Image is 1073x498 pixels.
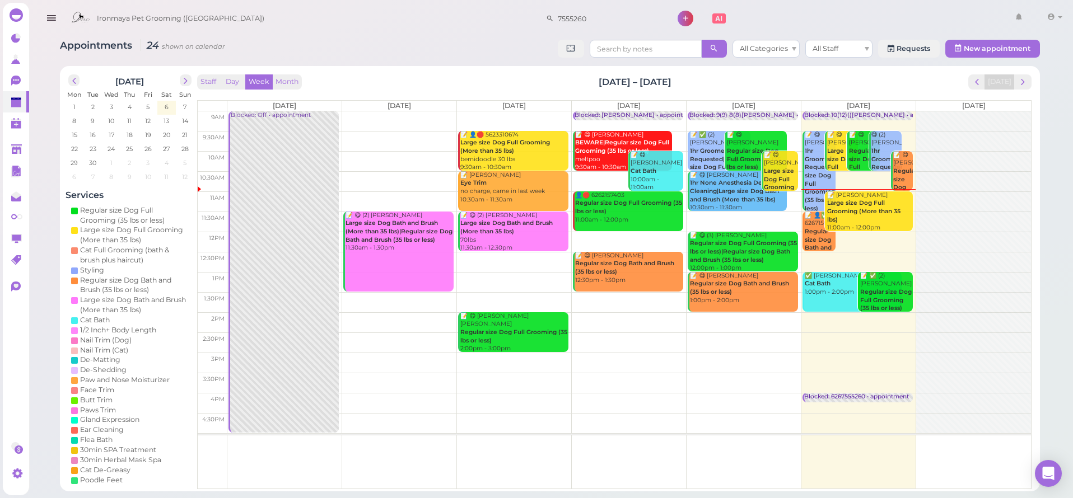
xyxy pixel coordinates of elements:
[163,116,171,126] span: 13
[181,116,189,126] span: 14
[125,144,134,154] span: 25
[162,43,225,50] small: shown on calendar
[203,375,225,383] span: 3:30pm
[827,191,913,232] div: 📝 [PERSON_NAME] 11:00am - 12:00pm
[871,131,902,189] div: 😋 (2) [PERSON_NAME] 9:30am - 10:30am
[460,171,568,204] div: 📝 [PERSON_NAME] no charge, came in last week 10:30am - 11:30am
[70,144,79,154] span: 22
[80,275,189,295] div: Regular size Dog Bath and Brush (35 lbs or less)
[575,111,698,120] div: Blocked: [PERSON_NAME] • appointment
[125,130,134,140] span: 18
[689,171,787,212] div: 📝 😋 [PERSON_NAME] 10:30am - 11:30am
[804,393,909,401] div: Blocked: 6267555260 • appointment
[805,280,831,287] b: Cat Bath
[230,111,339,120] div: Blocked: Off • appointment
[80,465,130,475] div: Cat De-Greasy
[211,114,225,121] span: 9am
[590,40,702,58] input: Search by notes
[109,102,114,112] span: 3
[575,131,672,172] div: 📝 😋 [PERSON_NAME] meltpoo 9:30am - 10:30am
[203,134,225,141] span: 9:30am
[164,102,170,112] span: 6
[460,179,487,186] b: Eye Trim
[575,199,682,215] b: Regular size Dog Full Grooming (35 lbs or less)
[80,345,128,355] div: Nail Trim (Cat)
[179,91,191,98] span: Sun
[68,91,82,98] span: Mon
[71,130,78,140] span: 15
[204,295,225,302] span: 1:30pm
[80,245,189,265] div: Cat Full Grooming (bath & brush plus haircut)
[690,280,789,295] b: Regular size Dog Bath and Brush (35 lbs or less)
[690,147,749,187] b: 1hr Groomer Requested|Regular size Dog Full Grooming (35 lbs or less)
[1035,460,1062,487] div: Open Intercom Messenger
[161,91,172,98] span: Sat
[70,158,80,168] span: 29
[127,116,133,126] span: 11
[689,111,838,120] div: Blocked: 9(9) 8(8)[PERSON_NAME] • appointment
[80,475,123,485] div: Poodle Feet
[144,116,152,126] span: 12
[164,158,170,168] span: 4
[764,167,797,208] b: Large size Dog Full Grooming (More than 35 lbs)
[804,212,836,310] div: 📝 👤✅ 6267159939 [GEOGRAPHIC_DATA] , corgi 11:30am - 12:30pm
[80,325,156,335] div: 1/2 Inch+ Body Length
[878,40,940,58] a: Requests
[848,131,880,213] div: 📝 😋 [PERSON_NAME] 9:30am - 10:30am
[80,355,120,365] div: De-Matting
[203,335,225,342] span: 2:30pm
[272,74,302,90] button: Month
[197,74,220,90] button: Staff
[144,130,152,140] span: 19
[90,102,96,112] span: 2
[108,116,116,126] span: 10
[827,147,857,204] b: Large size Dog Full Grooming (More than 35 lbs)
[849,147,879,195] b: Regular size Dog Full Grooming (35 lbs or less)
[183,158,188,168] span: 5
[804,131,836,238] div: 📝 😋 [PERSON_NAME] [PERSON_NAME] 9:30am - 11:30am
[72,102,77,112] span: 1
[740,44,788,53] span: All Categories
[575,191,683,224] div: 👤🛑 6262157403 11:00am - 12:00pm
[124,91,136,98] span: Thu
[116,74,144,87] h2: [DATE]
[460,131,568,172] div: 📝 👤🛑 5623310674 bernidoodle 30 lbs 9:30am - 10:30am
[893,167,917,241] b: Regular size Dog Bath and Brush (35 lbs or less)
[144,172,152,182] span: 10
[460,219,553,235] b: Large size Dog Bath and Brush (More than 35 lbs)
[80,375,170,385] div: Paw and Nose Moisturizer
[690,179,779,203] b: 1hr None Anesthesia Dental Cleaning|Large size Dog Bath and Brush (More than 35 lbs)
[162,144,171,154] span: 27
[805,228,833,276] b: Regular size Dog Bath and Brush (35 lbs or less)
[1014,74,1032,90] button: next
[66,190,194,200] h4: Services
[181,172,189,182] span: 12
[599,76,671,88] h2: [DATE] – [DATE]
[727,147,781,171] b: Regular size Dog Full Grooming (35 lbs or less)
[554,10,663,27] input: Search customer
[211,396,225,403] span: 4pm
[180,74,192,86] button: next
[60,39,135,51] span: Appointments
[827,131,858,222] div: 📝 😋 [PERSON_NAME] 9:30am - 10:30am
[804,111,949,120] div: Blocked: 10(12)()[PERSON_NAME] • appointment
[68,74,80,86] button: prev
[109,158,114,168] span: 1
[109,172,115,182] span: 8
[726,131,787,197] div: 📝 😋 [PERSON_NAME] [PERSON_NAME] / wants to bring two 9:30am - 10:30am
[575,139,669,154] b: BEWARE|Regular size Dog Full Grooming (35 lbs or less)
[88,158,98,168] span: 30
[575,260,674,275] b: Regular size Dog Bath and Brush (35 lbs or less)
[847,101,870,110] span: [DATE]
[146,102,151,112] span: 5
[460,212,568,252] div: 📝 😋 (2) [PERSON_NAME] 70lbs 11:30am - 12:30pm
[690,239,797,263] b: Regular size Dog Full Grooming (35 lbs or less)|Regular size Dog Bath and Brush (35 lbs or less)
[144,91,152,98] span: Fri
[80,335,132,345] div: Nail Trim (Dog)
[460,139,550,154] b: Large size Dog Full Grooming (More than 35 lbs)
[200,255,225,262] span: 12:30pm
[689,272,798,305] div: 📝 😋 [PERSON_NAME] 1:00pm - 2:00pm
[245,74,273,90] button: Week
[273,101,296,110] span: [DATE]
[617,101,641,110] span: [DATE]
